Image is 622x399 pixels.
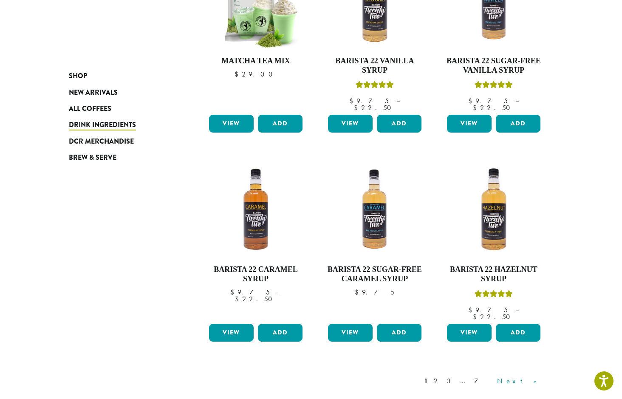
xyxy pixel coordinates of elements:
[475,80,513,93] div: Rated 5.00 out of 5
[69,84,171,100] a: New Arrivals
[349,96,389,105] bdi: 9.75
[475,289,513,302] div: Rated 5.00 out of 5
[235,294,242,303] span: $
[69,101,171,117] a: All Coffees
[209,115,254,133] a: View
[445,265,543,283] h4: Barista 22 Hazelnut Syrup
[354,103,361,112] span: $
[207,161,305,320] a: Barista 22 Caramel Syrup
[328,115,373,133] a: View
[258,324,303,342] button: Add
[458,376,470,386] a: …
[69,117,171,133] a: Drink Ingredients
[209,324,254,342] a: View
[397,96,400,105] span: –
[69,153,116,163] span: Brew & Serve
[326,161,424,258] img: SF-CARAMEL-300x300.png
[468,306,475,314] span: $
[422,376,430,386] a: 1
[69,136,134,147] span: DCR Merchandise
[447,324,492,342] a: View
[69,88,118,98] span: New Arrivals
[326,265,424,283] h4: Barista 22 Sugar-Free Caramel Syrup
[235,294,276,303] bdi: 22.50
[447,115,492,133] a: View
[235,70,242,79] span: $
[69,120,136,130] span: Drink Ingredients
[207,161,305,258] img: CARAMEL-1-300x300.png
[69,71,87,82] span: Shop
[326,57,424,75] h4: Barista 22 Vanilla Syrup
[468,96,475,105] span: $
[354,103,395,112] bdi: 22.50
[328,324,373,342] a: View
[356,80,394,93] div: Rated 5.00 out of 5
[445,161,543,258] img: HAZELNUT-300x300.png
[230,288,270,297] bdi: 9.75
[445,57,543,75] h4: Barista 22 Sugar-Free Vanilla Syrup
[69,104,111,114] span: All Coffees
[473,312,480,321] span: $
[355,288,362,297] span: $
[230,288,237,297] span: $
[445,161,543,320] a: Barista 22 Hazelnut SyrupRated 5.00 out of 5
[473,103,514,112] bdi: 22.50
[468,96,508,105] bdi: 9.75
[355,288,394,297] bdi: 9.75
[473,312,514,321] bdi: 22.50
[516,96,519,105] span: –
[432,376,443,386] a: 2
[69,68,171,84] a: Shop
[258,115,303,133] button: Add
[496,324,540,342] button: Add
[495,376,544,386] a: Next »
[69,150,171,166] a: Brew & Serve
[472,376,493,386] a: 7
[207,57,305,66] h4: Matcha Tea Mix
[377,324,421,342] button: Add
[377,115,421,133] button: Add
[235,70,277,79] bdi: 29.00
[516,306,519,314] span: –
[349,96,356,105] span: $
[468,306,508,314] bdi: 9.75
[496,115,540,133] button: Add
[69,133,171,150] a: DCR Merchandise
[445,376,456,386] a: 3
[278,288,281,297] span: –
[326,161,424,320] a: Barista 22 Sugar-Free Caramel Syrup $9.75
[207,265,305,283] h4: Barista 22 Caramel Syrup
[473,103,480,112] span: $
